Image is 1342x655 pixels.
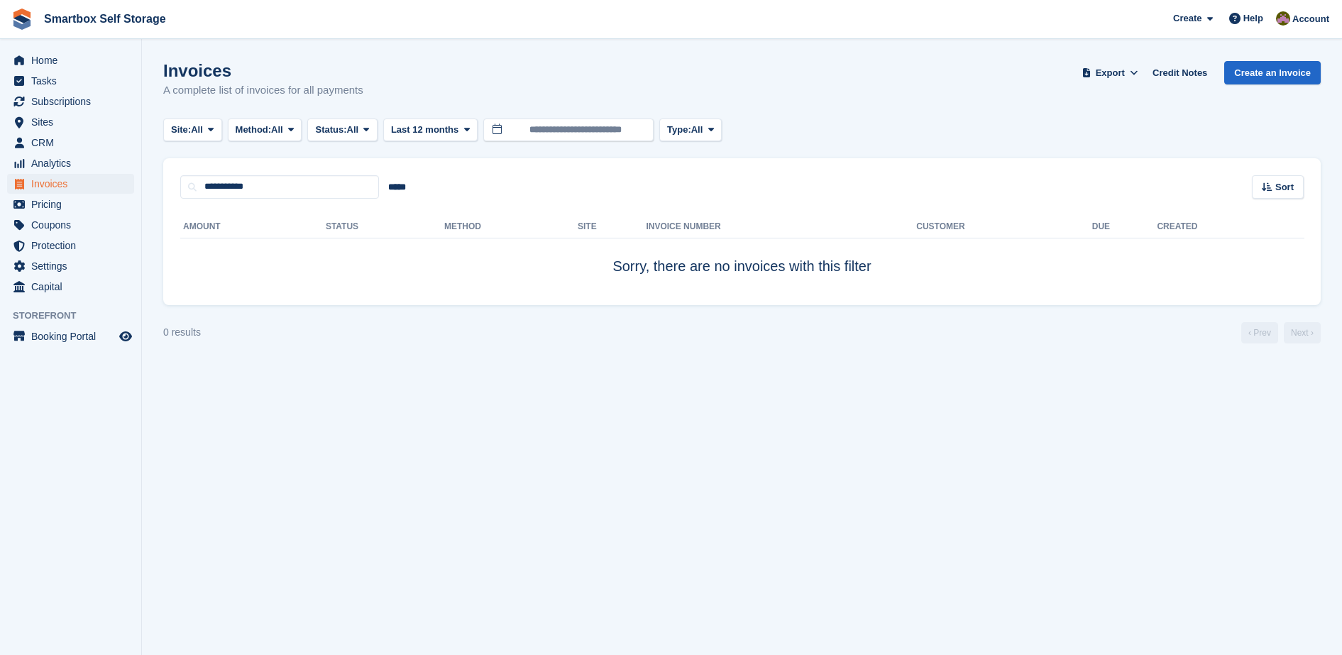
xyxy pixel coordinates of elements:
[7,194,134,214] a: menu
[171,123,191,137] span: Site:
[7,71,134,91] a: menu
[444,216,578,238] th: Method
[1224,61,1321,84] a: Create an Invoice
[667,123,691,137] span: Type:
[326,216,444,238] th: Status
[7,215,134,235] a: menu
[7,153,134,173] a: menu
[7,326,134,346] a: menu
[1292,12,1329,26] span: Account
[1147,61,1213,84] a: Credit Notes
[7,277,134,297] a: menu
[1284,322,1321,343] a: Next
[236,123,272,137] span: Method:
[7,50,134,70] a: menu
[646,216,916,238] th: Invoice Number
[1275,180,1294,194] span: Sort
[612,258,871,274] span: Sorry, there are no invoices with this filter
[7,174,134,194] a: menu
[7,256,134,276] a: menu
[1096,66,1125,80] span: Export
[1092,216,1157,238] th: Due
[1243,11,1263,26] span: Help
[31,50,116,70] span: Home
[163,325,201,340] div: 0 results
[38,7,172,31] a: Smartbox Self Storage
[228,119,302,142] button: Method: All
[1238,322,1324,343] nav: Page
[13,309,141,323] span: Storefront
[1173,11,1201,26] span: Create
[7,92,134,111] a: menu
[1276,11,1290,26] img: Kayleigh Devlin
[163,61,363,80] h1: Invoices
[180,216,326,238] th: Amount
[916,216,1091,238] th: Customer
[31,236,116,255] span: Protection
[191,123,203,137] span: All
[31,215,116,235] span: Coupons
[391,123,458,137] span: Last 12 months
[1157,216,1304,238] th: Created
[7,133,134,153] a: menu
[117,328,134,345] a: Preview store
[31,174,116,194] span: Invoices
[1241,322,1278,343] a: Previous
[578,216,646,238] th: Site
[347,123,359,137] span: All
[7,236,134,255] a: menu
[163,82,363,99] p: A complete list of invoices for all payments
[31,326,116,346] span: Booking Portal
[31,256,116,276] span: Settings
[271,123,283,137] span: All
[307,119,377,142] button: Status: All
[31,71,116,91] span: Tasks
[31,194,116,214] span: Pricing
[163,119,222,142] button: Site: All
[315,123,346,137] span: Status:
[691,123,703,137] span: All
[31,277,116,297] span: Capital
[31,92,116,111] span: Subscriptions
[31,133,116,153] span: CRM
[1079,61,1141,84] button: Export
[31,153,116,173] span: Analytics
[11,9,33,30] img: stora-icon-8386f47178a22dfd0bd8f6a31ec36ba5ce8667c1dd55bd0f319d3a0aa187defe.svg
[31,112,116,132] span: Sites
[7,112,134,132] a: menu
[659,119,722,142] button: Type: All
[383,119,478,142] button: Last 12 months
